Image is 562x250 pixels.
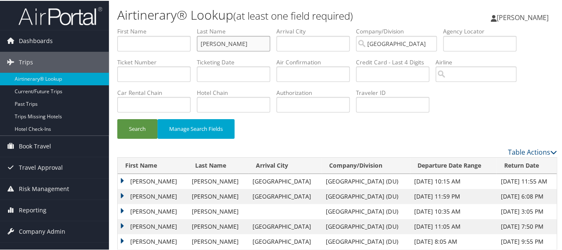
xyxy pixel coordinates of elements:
td: [GEOGRAPHIC_DATA] [248,218,322,233]
td: [PERSON_NAME] [188,233,248,248]
th: Return Date: activate to sort column ascending [496,157,557,173]
small: (at least one field required) [233,8,353,22]
span: Reporting [19,199,46,220]
td: [GEOGRAPHIC_DATA] [248,188,322,203]
label: Hotel Chain [197,88,276,96]
label: Car Rental Chain [117,88,197,96]
th: First Name: activate to sort column ascending [118,157,188,173]
th: Departure Date Range: activate to sort column ascending [410,157,496,173]
th: Company/Division [322,157,410,173]
td: [PERSON_NAME] [118,188,188,203]
td: [DATE] 3:05 PM [496,203,557,218]
label: First Name [117,26,197,35]
label: Arrival City [276,26,356,35]
label: Ticket Number [117,57,197,66]
td: [DATE] 11:05 AM [410,218,496,233]
td: [GEOGRAPHIC_DATA] (DU) [322,233,410,248]
td: [DATE] 11:55 AM [496,173,557,188]
a: [PERSON_NAME] [491,4,557,29]
td: [PERSON_NAME] [118,233,188,248]
td: [GEOGRAPHIC_DATA] (DU) [322,218,410,233]
label: Traveler ID [356,88,436,96]
label: Airline [436,57,523,66]
label: Agency Locator [443,26,523,35]
span: Company Admin [19,220,65,241]
a: Table Actions [508,147,557,156]
td: [DATE] 6:08 PM [496,188,557,203]
td: [PERSON_NAME] [188,218,248,233]
td: [PERSON_NAME] [188,203,248,218]
label: Ticketing Date [197,57,276,66]
td: [GEOGRAPHIC_DATA] [248,233,322,248]
span: [PERSON_NAME] [497,12,549,21]
label: Air Confirmation [276,57,356,66]
td: [DATE] 8:05 AM [410,233,496,248]
td: [DATE] 9:55 PM [496,233,557,248]
td: [PERSON_NAME] [118,203,188,218]
td: [GEOGRAPHIC_DATA] (DU) [322,173,410,188]
td: [PERSON_NAME] [188,173,248,188]
span: Book Travel [19,135,51,156]
td: [PERSON_NAME] [118,218,188,233]
label: Credit Card - Last 4 Digits [356,57,436,66]
td: [DATE] 7:50 PM [496,218,557,233]
span: Risk Management [19,178,69,199]
span: Trips [19,51,33,72]
th: Arrival City: activate to sort column ascending [248,157,322,173]
label: Last Name [197,26,276,35]
td: [DATE] 11:59 PM [410,188,496,203]
td: [GEOGRAPHIC_DATA] (DU) [322,188,410,203]
h1: Airtinerary® Lookup [117,5,410,23]
td: [GEOGRAPHIC_DATA] (DU) [322,203,410,218]
th: Last Name: activate to sort column ascending [188,157,248,173]
span: Dashboards [19,30,53,51]
button: Search [117,118,157,138]
td: [PERSON_NAME] [118,173,188,188]
td: [GEOGRAPHIC_DATA] [248,173,322,188]
td: [DATE] 10:35 AM [410,203,496,218]
span: Travel Approval [19,156,63,177]
label: Company/Division [356,26,443,35]
td: [PERSON_NAME] [188,188,248,203]
td: [DATE] 10:15 AM [410,173,496,188]
label: Authorization [276,88,356,96]
img: airportal-logo.png [18,5,102,25]
button: Manage Search Fields [157,118,235,138]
